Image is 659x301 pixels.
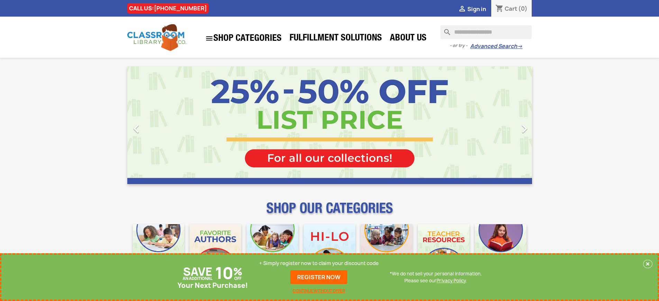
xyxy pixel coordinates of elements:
img: CLC_Dyslexia_Mobile.jpg [475,224,527,276]
span: - or try - [450,42,470,49]
span: Cart [505,5,517,12]
i:  [458,5,466,13]
img: CLC_HiLo_Mobile.jpg [304,224,355,276]
span: Sign in [467,5,486,13]
a: Advanced Search→ [470,43,522,50]
a: Next [471,66,532,184]
img: CLC_Teacher_Resources_Mobile.jpg [418,224,469,276]
p: SHOP OUR CATEGORIES [127,206,532,219]
ul: Carousel container [127,66,532,184]
span: → [517,43,522,50]
a: SHOP CATEGORIES [202,31,285,46]
input: Search [440,25,532,39]
img: Classroom Library Company [127,24,186,51]
a: About Us [386,32,430,46]
a: [PHONE_NUMBER] [154,4,207,12]
img: CLC_Favorite_Authors_Mobile.jpg [190,224,241,276]
span: (0) [518,5,528,12]
a: Previous [127,66,188,184]
i: shopping_cart [495,5,504,13]
a: Fulfillment Solutions [286,32,385,46]
i:  [128,120,145,137]
div: CALL US: [127,3,209,13]
i:  [516,120,533,137]
i:  [205,34,213,43]
i: search [440,25,449,34]
a:  Sign in [458,5,486,13]
img: CLC_Bulk_Mobile.jpg [133,224,184,276]
img: CLC_Phonics_And_Decodables_Mobile.jpg [247,224,298,276]
img: CLC_Fiction_Nonfiction_Mobile.jpg [361,224,412,276]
